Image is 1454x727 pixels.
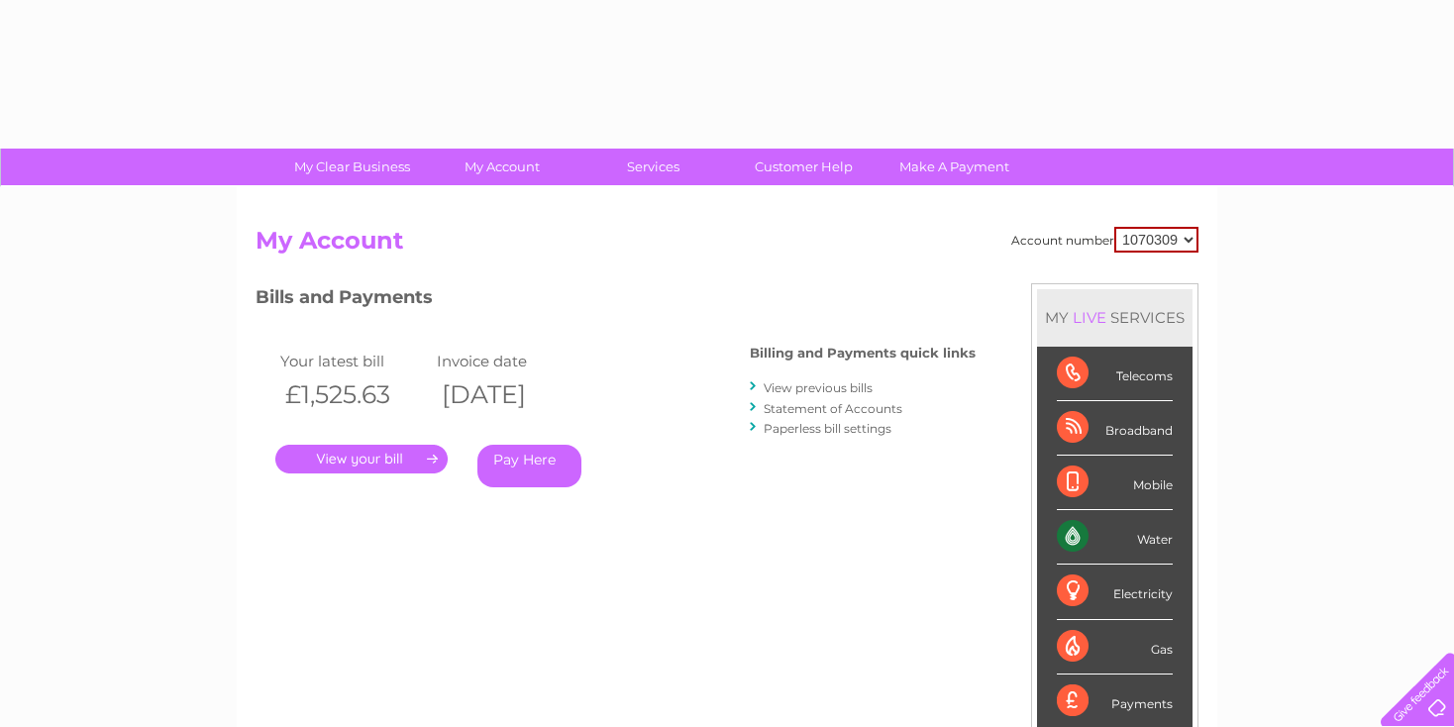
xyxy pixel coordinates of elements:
a: Statement of Accounts [764,401,902,416]
a: Paperless bill settings [764,421,891,436]
td: Invoice date [432,348,588,374]
a: My Account [421,149,584,185]
td: Your latest bill [275,348,432,374]
div: Telecoms [1057,347,1173,401]
div: Gas [1057,620,1173,675]
a: Make A Payment [873,149,1036,185]
th: £1,525.63 [275,374,432,415]
div: Mobile [1057,456,1173,510]
a: Pay Here [477,445,581,487]
a: . [275,445,448,473]
div: Water [1057,510,1173,565]
div: MY SERVICES [1037,289,1193,346]
a: View previous bills [764,380,873,395]
a: Customer Help [722,149,885,185]
h3: Bills and Payments [256,283,976,318]
div: Account number [1011,227,1198,253]
a: Services [571,149,735,185]
h4: Billing and Payments quick links [750,346,976,361]
div: LIVE [1069,308,1110,327]
th: [DATE] [432,374,588,415]
h2: My Account [256,227,1198,264]
div: Broadband [1057,401,1173,456]
a: My Clear Business [270,149,434,185]
div: Electricity [1057,565,1173,619]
